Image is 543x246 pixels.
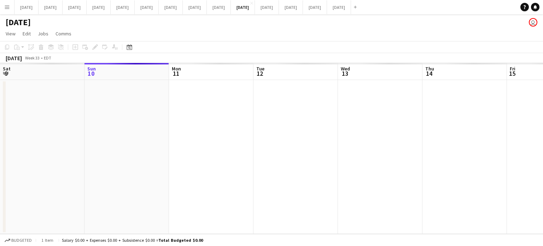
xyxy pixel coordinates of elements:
button: [DATE] [207,0,231,14]
button: Budgeted [4,236,33,244]
span: Jobs [38,30,48,37]
span: View [6,30,16,37]
span: 10 [86,69,96,78]
span: Mon [172,65,181,72]
button: [DATE] [135,0,159,14]
button: [DATE] [303,0,327,14]
button: [DATE] [279,0,303,14]
span: Wed [341,65,350,72]
div: [DATE] [6,55,22,62]
div: EDT [44,55,51,61]
button: [DATE] [255,0,279,14]
span: Total Budgeted $0.00 [158,238,203,243]
span: Week 33 [23,55,41,61]
span: Sat [3,65,11,72]
app-user-avatar: Jolanta Rokowski [529,18,537,27]
button: [DATE] [183,0,207,14]
button: [DATE] [39,0,63,14]
span: 9 [2,69,11,78]
span: 12 [255,69,264,78]
a: Jobs [35,29,51,38]
a: View [3,29,18,38]
a: Comms [53,29,74,38]
button: [DATE] [231,0,255,14]
button: [DATE] [14,0,39,14]
a: Edit [20,29,34,38]
span: Edit [23,30,31,37]
span: Budgeted [11,238,32,243]
div: Salary $0.00 + Expenses $0.00 + Subsistence $0.00 = [62,238,203,243]
button: [DATE] [87,0,111,14]
span: 14 [424,69,434,78]
span: Sun [87,65,96,72]
button: [DATE] [111,0,135,14]
button: [DATE] [327,0,351,14]
span: Thu [425,65,434,72]
span: Comms [56,30,71,37]
span: 11 [171,69,181,78]
span: Fri [510,65,515,72]
span: 15 [509,69,515,78]
span: 13 [340,69,350,78]
h1: [DATE] [6,17,31,28]
button: [DATE] [63,0,87,14]
span: Tue [256,65,264,72]
span: 1 item [39,238,56,243]
button: [DATE] [159,0,183,14]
